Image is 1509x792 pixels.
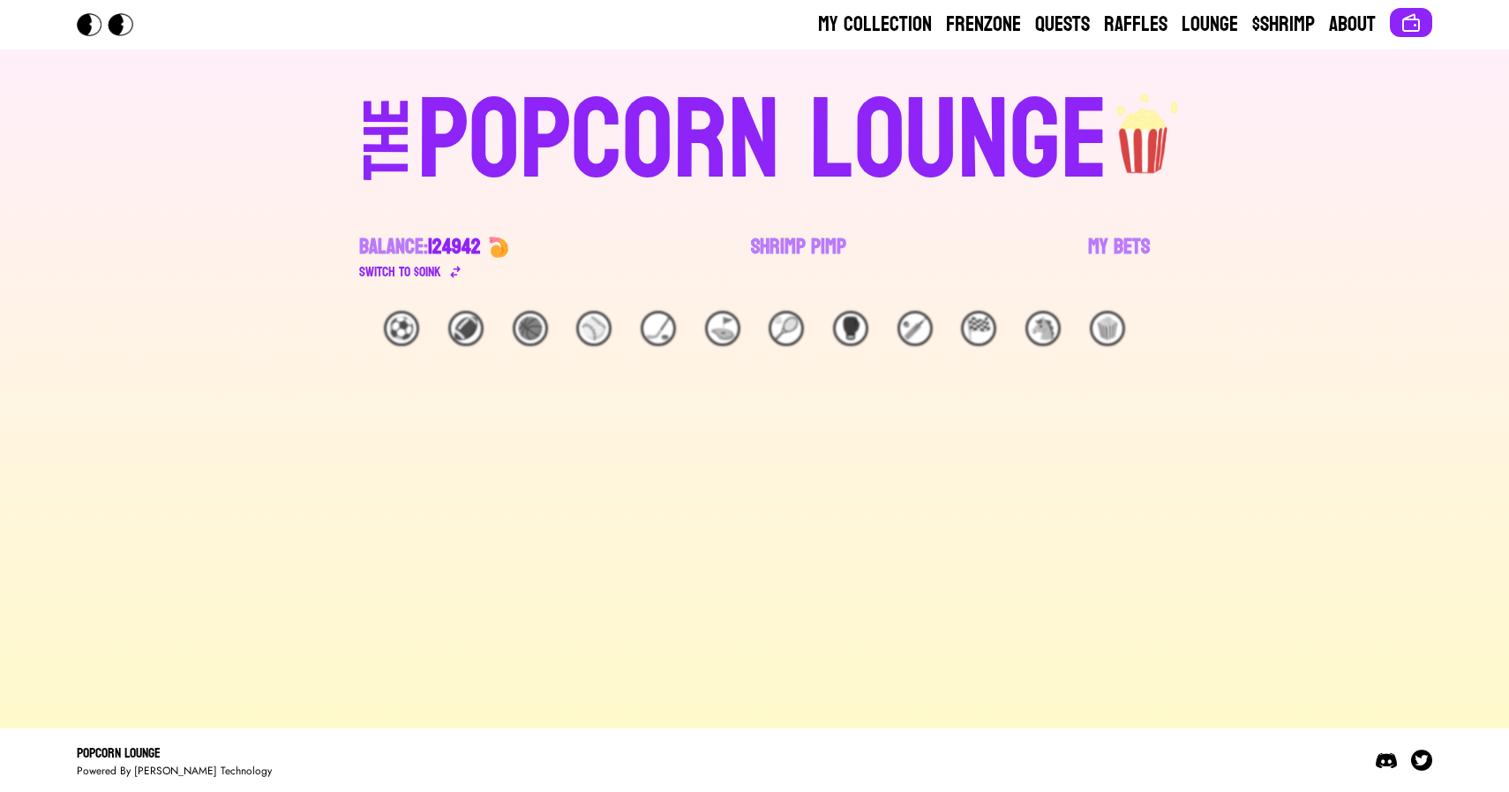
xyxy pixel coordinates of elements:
[833,311,868,346] div: 🥊
[1252,11,1315,39] a: $Shrimp
[1329,11,1376,39] a: About
[1108,78,1181,177] img: popcorn
[417,85,1108,198] div: POPCORN LOUNGE
[1090,311,1125,346] div: 🍿
[769,311,804,346] div: 🎾
[1411,750,1432,771] img: Twitter
[897,311,933,346] div: 🏏
[359,261,441,283] div: Switch to $ OINK
[77,743,272,764] div: Popcorn Lounge
[946,11,1021,39] a: Frenzone
[384,311,419,346] div: ⚽️
[428,228,481,266] span: 124942
[751,233,846,283] a: Shrimp Pimp
[961,311,996,346] div: 🏁
[705,311,740,346] div: ⛳️
[359,233,481,261] div: Balance:
[356,98,419,215] div: THE
[818,11,932,39] a: My Collection
[1088,233,1150,283] a: My Bets
[1182,11,1238,39] a: Lounge
[1035,11,1090,39] a: Quests
[211,78,1298,198] a: THEPOPCORN LOUNGEpopcorn
[488,237,509,258] img: 🍤
[77,764,272,778] div: Powered By [PERSON_NAME] Technology
[1104,11,1167,39] a: Raffles
[1400,12,1422,34] img: Connect wallet
[448,311,484,346] div: 🏈
[77,13,147,36] img: Popcorn
[1025,311,1061,346] div: 🐴
[513,311,548,346] div: 🏀
[576,311,612,346] div: ⚾️
[1376,750,1397,771] img: Discord
[641,311,676,346] div: 🏒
